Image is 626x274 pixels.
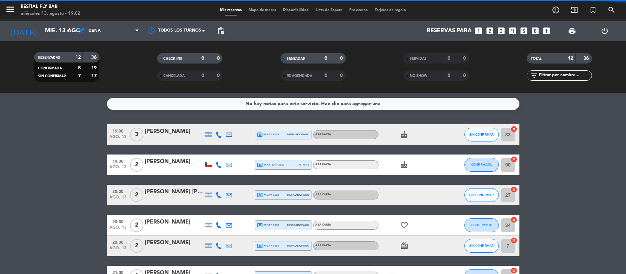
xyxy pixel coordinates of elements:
strong: 12 [75,55,81,60]
span: 2 [130,218,143,232]
strong: 0 [463,56,467,61]
span: Reservas para [427,28,472,34]
i: menu [5,4,15,14]
i: search [607,6,616,14]
i: filter_list [530,71,538,80]
span: SIN CONFIRMAR [469,193,494,197]
i: add_box [542,26,551,35]
span: A LA CARTA [315,224,331,226]
strong: 0 [217,73,221,78]
span: CONFIRMADA [38,67,62,70]
span: mercadopago [287,243,309,248]
span: ago. 13 [109,225,127,233]
span: 19:30 [109,157,127,165]
span: A LA CARTA [315,163,331,166]
span: print [568,27,576,35]
strong: 12 [568,56,573,61]
strong: 0 [201,56,204,61]
div: miércoles 13. agosto - 19:02 [21,10,80,17]
strong: 0 [448,73,450,78]
span: visa * 6160 [257,243,279,249]
span: master * 2332 [257,162,285,168]
span: 20:00 [109,187,127,195]
button: SIN CONFIRMAR [464,128,499,141]
span: RE AGENDADA [287,74,312,78]
span: CHECK INS [163,57,182,60]
span: mercadopago [287,223,309,227]
strong: 0 [340,56,344,61]
i: cancel [510,216,517,223]
div: LOG OUT [588,21,621,41]
i: cancel [510,186,517,193]
i: cancel [510,267,517,274]
span: 3 [130,128,143,141]
span: ago. 13 [109,165,127,173]
strong: 5 [78,66,81,70]
span: 2 [130,239,143,253]
strong: 19 [91,66,98,70]
span: Mapa de mesas [245,8,279,12]
strong: 0 [217,56,221,61]
span: Tarjetas de regalo [371,8,409,12]
span: SIN CONFIRMAR [469,244,494,248]
button: SIN CONFIRMAR [464,239,499,253]
i: looks_4 [508,26,517,35]
span: SERVIDAS [410,57,427,60]
i: cancel [510,237,517,244]
span: ago. 13 [109,246,127,254]
i: cake [400,161,408,169]
i: local_atm [257,243,263,249]
span: 19:00 [109,127,127,135]
i: local_atm [257,162,263,168]
div: [PERSON_NAME] [145,127,203,136]
i: exit_to_app [570,6,579,14]
span: A LA CARTA [315,193,331,196]
strong: 17 [91,73,98,78]
span: Mis reservas [217,8,245,12]
div: Bestial Fly Bar [21,3,80,10]
i: cancel [510,156,517,163]
i: favorite_border [400,221,408,229]
i: turned_in_not [589,6,597,14]
span: Cena [89,28,101,33]
span: 20:30 [109,217,127,225]
i: arrow_drop_down [64,27,72,35]
button: CONFIRMADA [464,218,499,232]
strong: 36 [91,55,98,60]
i: local_atm [257,222,263,228]
div: [PERSON_NAME] [145,238,203,247]
span: visa * 9139 [257,132,279,138]
span: visa * 1618 [257,192,279,198]
strong: 36 [583,56,590,61]
span: Lista de Espera [312,8,346,12]
span: A LA CARTA [315,244,331,247]
div: [PERSON_NAME] [145,218,203,227]
strong: 0 [325,56,327,61]
span: ago. 13 [109,195,127,203]
strong: 0 [201,73,204,78]
span: mercadopago [287,193,309,197]
span: mercadopago [287,132,309,137]
button: CONFIRMADA [464,158,499,172]
strong: 0 [325,73,327,78]
i: looks_one [474,26,483,35]
i: local_atm [257,192,263,198]
div: [PERSON_NAME] [145,157,203,166]
span: RESERVADAS [38,56,60,59]
span: SIN CONFIRMAR [469,133,494,136]
span: 2 [130,188,143,202]
i: card_giftcard [400,242,408,250]
strong: 0 [340,73,344,78]
i: looks_3 [497,26,506,35]
i: looks_two [485,26,494,35]
span: 2 [130,158,143,172]
i: add_circle_outline [552,6,560,14]
i: cake [400,130,408,139]
span: TOTAL [531,57,541,60]
span: CANCELADA [163,74,185,78]
i: looks_5 [519,26,528,35]
input: Filtrar por nombre... [538,72,592,79]
span: visa * 9398 [257,222,279,228]
i: cancel [510,126,517,133]
strong: 0 [463,73,467,78]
